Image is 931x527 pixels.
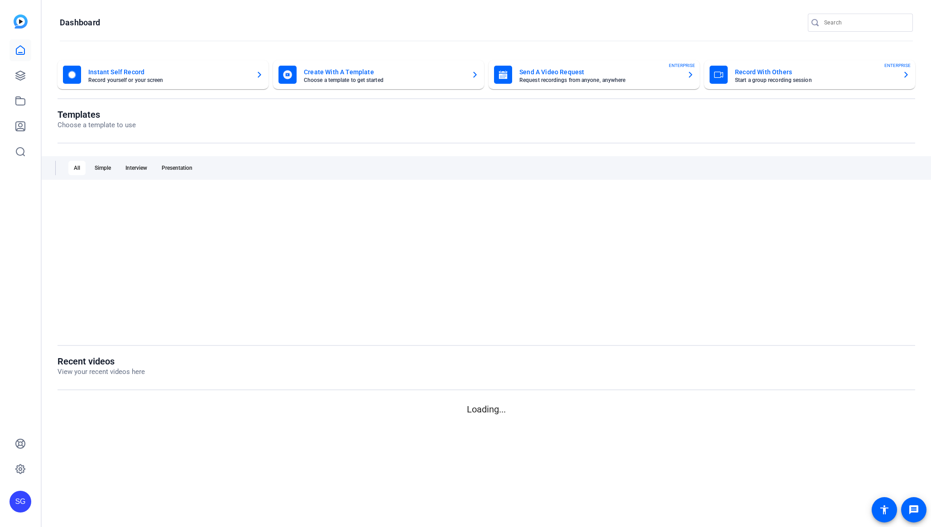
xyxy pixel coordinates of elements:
mat-card-subtitle: Start a group recording session [735,77,895,83]
span: ENTERPRISE [884,62,911,69]
p: Loading... [58,402,915,416]
mat-card-title: Create With A Template [304,67,464,77]
button: Instant Self RecordRecord yourself or your screen [58,60,269,89]
img: blue-gradient.svg [14,14,28,29]
div: Interview [120,161,153,175]
p: View your recent videos here [58,367,145,377]
mat-card-subtitle: Request recordings from anyone, anywhere [519,77,680,83]
mat-card-subtitle: Choose a template to get started [304,77,464,83]
button: Send A Video RequestRequest recordings from anyone, anywhereENTERPRISE [489,60,700,89]
h1: Dashboard [60,17,100,28]
div: Simple [89,161,116,175]
mat-card-title: Send A Video Request [519,67,680,77]
h1: Recent videos [58,356,145,367]
h1: Templates [58,109,136,120]
mat-card-subtitle: Record yourself or your screen [88,77,249,83]
p: Choose a template to use [58,120,136,130]
button: Record With OthersStart a group recording sessionENTERPRISE [704,60,915,89]
mat-card-title: Instant Self Record [88,67,249,77]
div: All [68,161,86,175]
div: SG [10,491,31,513]
div: Presentation [156,161,198,175]
mat-icon: accessibility [879,504,890,515]
mat-icon: message [908,504,919,515]
mat-card-title: Record With Others [735,67,895,77]
input: Search [824,17,906,28]
span: ENTERPRISE [669,62,695,69]
button: Create With A TemplateChoose a template to get started [273,60,484,89]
